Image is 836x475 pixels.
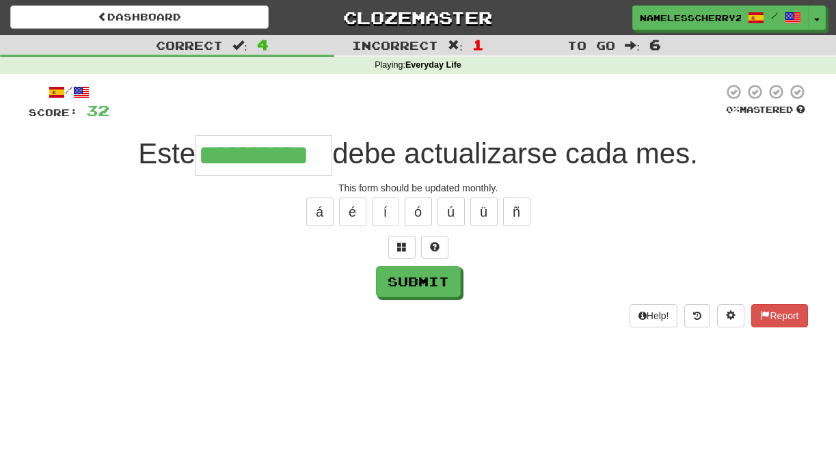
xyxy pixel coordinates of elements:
button: á [306,198,334,226]
button: ü [470,198,498,226]
strong: Everyday Life [405,60,461,70]
span: 6 [649,36,661,53]
span: 32 [86,102,109,119]
span: / [771,11,778,21]
span: Score: [29,107,78,118]
span: Correct [156,38,223,52]
span: 0 % [726,104,740,115]
div: Mastered [723,104,808,116]
span: : [448,40,463,51]
button: Help! [630,304,678,327]
span: 1 [472,36,484,53]
span: : [625,40,640,51]
button: ó [405,198,432,226]
span: To go [567,38,615,52]
span: 4 [257,36,269,53]
span: NamelessCherry2671 [640,12,741,24]
button: í [372,198,399,226]
button: ú [437,198,465,226]
span: : [232,40,247,51]
a: Dashboard [10,5,269,29]
button: é [339,198,366,226]
button: Round history (alt+y) [684,304,710,327]
button: Report [751,304,807,327]
button: ñ [503,198,530,226]
span: Incorrect [352,38,438,52]
a: Clozemaster [289,5,548,29]
button: Switch sentence to multiple choice alt+p [388,236,416,259]
div: / [29,83,109,100]
span: Este [138,137,195,169]
button: Submit [376,266,461,297]
span: debe actualizarse cada mes. [332,137,698,169]
div: This form should be updated monthly. [29,181,808,195]
button: Single letter hint - you only get 1 per sentence and score half the points! alt+h [421,236,448,259]
a: NamelessCherry2671 / [632,5,809,30]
